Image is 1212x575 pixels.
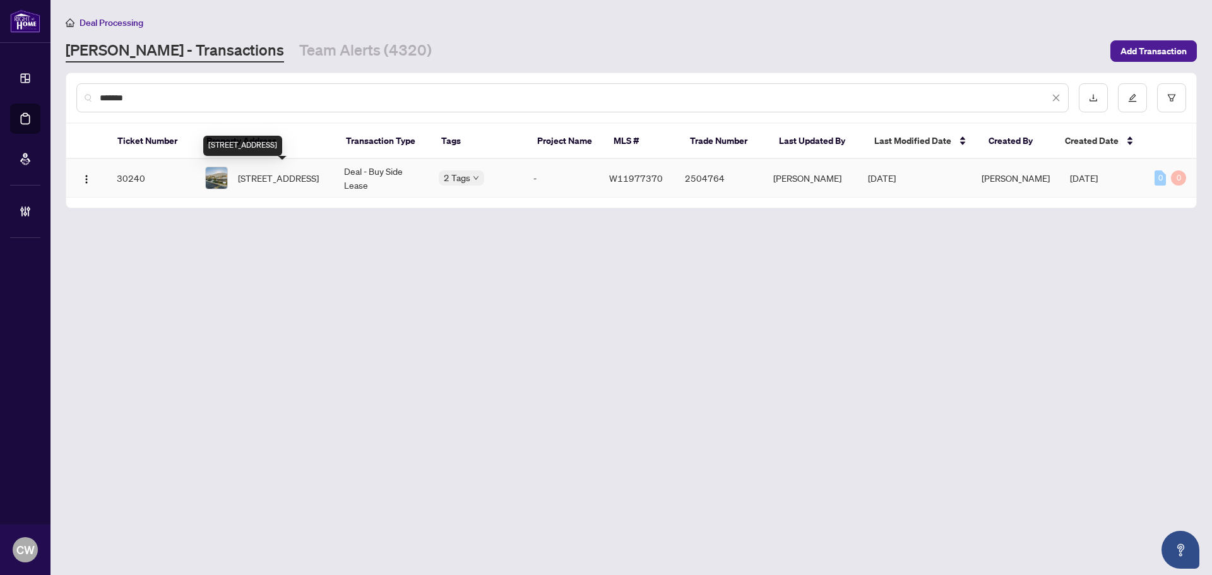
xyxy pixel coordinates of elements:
span: Last Modified Date [874,134,951,148]
th: Last Updated By [769,124,864,159]
button: filter [1157,83,1186,112]
td: 2504764 [675,159,763,198]
span: CW [16,541,35,559]
span: [DATE] [868,172,896,184]
th: Transaction Type [336,124,431,159]
span: filter [1167,93,1176,102]
th: Trade Number [680,124,769,159]
td: Deal - Buy Side Lease [334,159,429,198]
th: MLS # [603,124,680,159]
th: Last Modified Date [864,124,978,159]
span: [DATE] [1070,172,1098,184]
th: Project Name [527,124,603,159]
span: home [66,18,74,27]
div: 0 [1155,170,1166,186]
a: [PERSON_NAME] - Transactions [66,40,284,62]
th: Created Date [1055,124,1144,159]
span: close [1052,93,1060,102]
button: edit [1118,83,1147,112]
span: 2 Tags [444,170,470,185]
img: logo [10,9,40,33]
th: Ticket Number [107,124,196,159]
th: Tags [431,124,526,159]
td: - [523,159,599,198]
a: Team Alerts (4320) [299,40,432,62]
span: down [473,175,479,181]
span: W11977370 [609,172,663,184]
button: Logo [76,168,97,188]
th: Created By [978,124,1055,159]
button: Open asap [1161,531,1199,569]
td: 30240 [107,159,195,198]
span: Add Transaction [1120,41,1187,61]
button: download [1079,83,1108,112]
th: Property Address [196,124,336,159]
span: [STREET_ADDRESS] [238,171,319,185]
div: 0 [1171,170,1186,186]
img: Logo [81,174,92,184]
span: download [1089,93,1098,102]
span: Deal Processing [80,17,143,28]
span: edit [1128,93,1137,102]
td: [PERSON_NAME] [763,159,858,198]
div: [STREET_ADDRESS] [203,136,282,156]
span: [PERSON_NAME] [982,172,1050,184]
span: Created Date [1065,134,1119,148]
button: Add Transaction [1110,40,1197,62]
img: thumbnail-img [206,167,227,189]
